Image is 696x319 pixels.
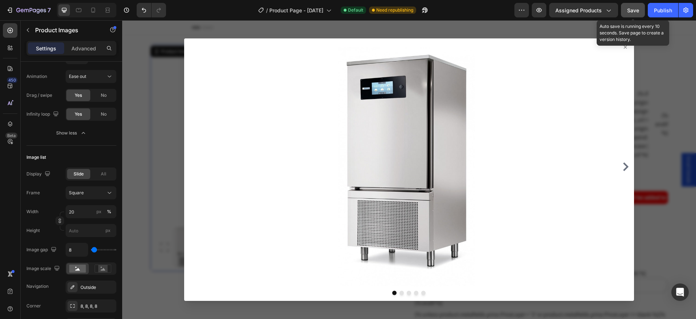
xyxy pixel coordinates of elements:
button: Ease out [66,70,116,83]
div: 8, 8, 8, 8 [80,303,115,310]
span: No [101,92,107,99]
div: Image list [26,154,46,161]
div: Beta [5,133,17,138]
button: Square [66,186,116,199]
div: Animation [26,73,47,80]
div: 450 [7,77,17,83]
button: Carousel Next Arrow [499,142,508,151]
div: Publish [654,7,672,14]
span: Ease out [69,74,86,79]
span: Slide [74,171,84,177]
button: Publish [648,3,678,17]
div: Show less [56,129,87,137]
span: Square [69,190,84,196]
span: No [101,111,107,117]
input: px [66,224,116,237]
span: Default [348,7,363,13]
p: 7 [47,6,51,14]
p: Product Images [35,26,97,34]
span: Need republishing [376,7,413,13]
div: Navigation [26,283,49,290]
div: Open Intercom Messenger [671,283,689,301]
span: Yes [75,111,82,117]
span: Product Page - [DATE] [269,7,323,14]
button: Show less [26,127,116,140]
div: % [107,208,111,215]
div: Drag / swipe [26,92,52,99]
div: Corner [26,303,41,309]
div: px [96,208,101,215]
div: Infinity loop [26,109,60,119]
div: Image scale [26,264,61,274]
button: 7 [3,3,54,17]
div: Undo/Redo [137,3,166,17]
input: px% [66,205,116,218]
span: px [105,228,111,233]
button: Dot [285,270,289,275]
input: Auto [66,243,88,256]
div: Image gap [26,245,58,255]
button: Dot [270,270,274,275]
iframe: Design area [122,20,696,319]
button: px [105,207,113,216]
button: Dot [299,270,303,275]
button: % [95,207,103,216]
button: Dot [292,270,296,275]
div: Display [26,169,52,179]
label: Frame [26,190,40,196]
span: All [101,171,106,177]
div: Outside [80,284,115,291]
p: Settings [36,45,56,52]
label: Height [26,227,40,234]
p: Advanced [71,45,96,52]
label: Width [26,208,38,215]
span: / [266,7,268,14]
span: Assigned Products [555,7,602,14]
button: Assigned Products [549,3,618,17]
button: Dot [277,270,282,275]
button: Save [621,3,645,17]
span: Save [627,7,639,13]
span: Yes [75,92,82,99]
